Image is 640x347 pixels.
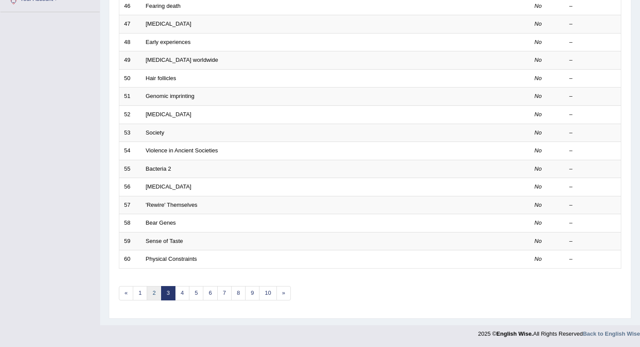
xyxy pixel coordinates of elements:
[535,3,542,9] em: No
[146,93,195,99] a: Genomic imprinting
[146,57,218,63] a: [MEDICAL_DATA] worldwide
[276,286,291,300] a: »
[161,286,175,300] a: 3
[147,286,161,300] a: 2
[119,286,133,300] a: «
[569,20,616,28] div: –
[496,330,533,337] strong: English Wise.
[569,201,616,209] div: –
[259,286,276,300] a: 10
[146,129,165,136] a: Society
[569,92,616,101] div: –
[535,238,542,244] em: No
[569,237,616,246] div: –
[119,105,141,124] td: 52
[535,183,542,190] em: No
[535,111,542,118] em: No
[119,214,141,232] td: 58
[535,165,542,172] em: No
[146,256,197,262] a: Physical Constraints
[146,75,176,81] a: Hair follicles
[146,165,172,172] a: Bacteria 2
[146,147,218,154] a: Violence in Ancient Societies
[583,330,640,337] a: Back to English Wise
[146,111,192,118] a: [MEDICAL_DATA]
[569,74,616,83] div: –
[569,2,616,10] div: –
[569,38,616,47] div: –
[569,165,616,173] div: –
[535,202,542,208] em: No
[535,75,542,81] em: No
[146,20,192,27] a: [MEDICAL_DATA]
[119,196,141,214] td: 57
[119,232,141,250] td: 59
[119,142,141,160] td: 54
[146,183,192,190] a: [MEDICAL_DATA]
[569,129,616,137] div: –
[535,147,542,154] em: No
[569,183,616,191] div: –
[119,51,141,70] td: 49
[133,286,147,300] a: 1
[119,250,141,269] td: 60
[146,202,198,208] a: 'Rewire' Themselves
[119,88,141,106] td: 51
[535,20,542,27] em: No
[146,219,176,226] a: Bear Genes
[535,39,542,45] em: No
[535,219,542,226] em: No
[119,69,141,88] td: 50
[569,56,616,64] div: –
[535,57,542,63] em: No
[119,160,141,178] td: 55
[203,286,217,300] a: 6
[569,147,616,155] div: –
[189,286,203,300] a: 5
[569,255,616,263] div: –
[535,256,542,262] em: No
[119,124,141,142] td: 53
[231,286,246,300] a: 8
[569,111,616,119] div: –
[535,129,542,136] em: No
[146,3,181,9] a: Fearing death
[146,39,191,45] a: Early experiences
[146,238,183,244] a: Sense of Taste
[478,325,640,338] div: 2025 © All Rights Reserved
[119,15,141,34] td: 47
[535,93,542,99] em: No
[245,286,259,300] a: 9
[217,286,232,300] a: 7
[119,33,141,51] td: 48
[175,286,189,300] a: 4
[569,219,616,227] div: –
[119,178,141,196] td: 56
